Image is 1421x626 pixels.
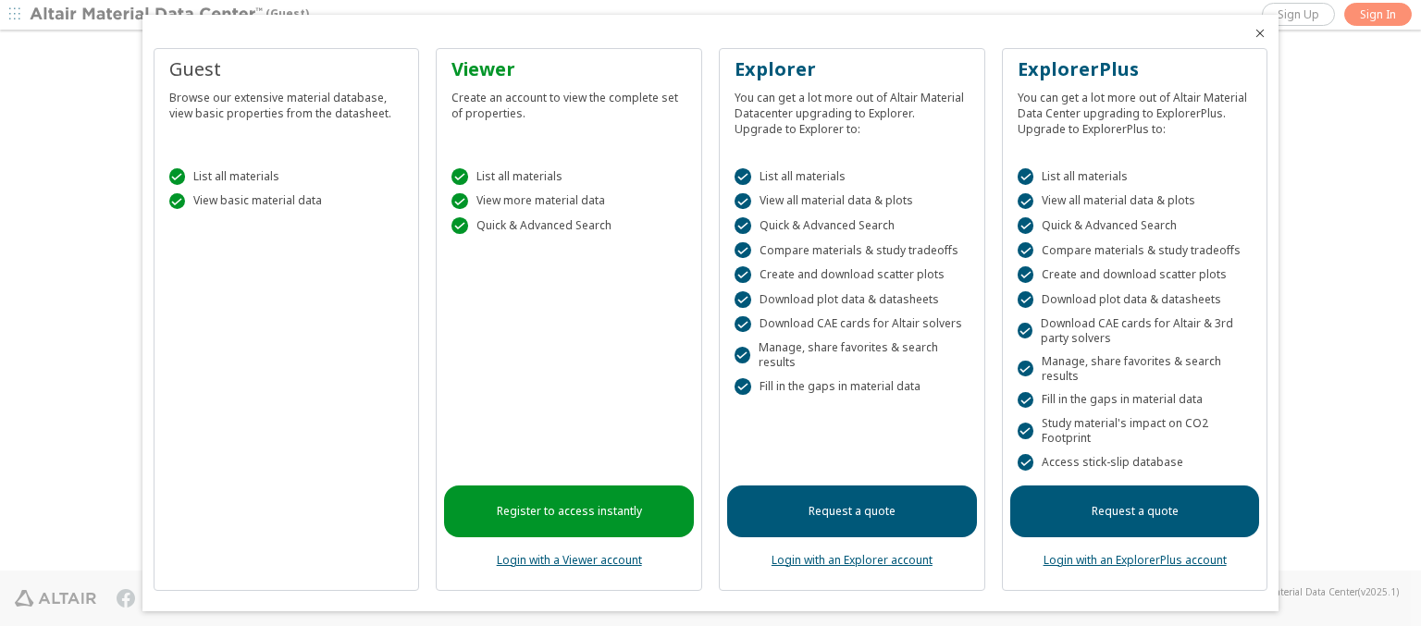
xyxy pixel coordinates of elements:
[169,193,404,210] div: View basic material data
[772,552,933,568] a: Login with an Explorer account
[497,552,642,568] a: Login with a Viewer account
[735,291,970,308] div: Download plot data & datasheets
[1018,217,1034,234] div: 
[1018,291,1253,308] div: Download plot data & datasheets
[1018,416,1253,446] div: Study material's impact on CO2 Footprint
[735,56,970,82] div: Explorer
[1018,354,1253,384] div: Manage, share favorites & search results
[451,217,468,234] div: 
[1018,454,1253,471] div: Access stick-slip database
[735,316,751,333] div: 
[1018,392,1034,409] div: 
[1018,316,1253,346] div: Download CAE cards for Altair & 3rd party solvers
[1018,56,1253,82] div: ExplorerPlus
[451,217,686,234] div: Quick & Advanced Search
[1253,26,1267,41] button: Close
[1018,323,1032,339] div: 
[451,193,686,210] div: View more material data
[451,168,686,185] div: List all materials
[1018,168,1034,185] div: 
[1018,168,1253,185] div: List all materials
[735,378,970,395] div: Fill in the gaps in material data
[1044,552,1227,568] a: Login with an ExplorerPlus account
[1018,392,1253,409] div: Fill in the gaps in material data
[735,82,970,137] div: You can get a lot more out of Altair Material Datacenter upgrading to Explorer. Upgrade to Explor...
[1010,485,1260,537] a: Request a quote
[1018,361,1033,377] div: 
[735,266,970,283] div: Create and download scatter plots
[1018,266,1034,283] div: 
[1018,266,1253,283] div: Create and download scatter plots
[735,316,970,333] div: Download CAE cards for Altair solvers
[451,82,686,121] div: Create an account to view the complete set of properties.
[1018,217,1253,234] div: Quick & Advanced Search
[169,193,186,210] div: 
[169,168,186,185] div: 
[735,378,751,395] div: 
[735,193,970,210] div: View all material data & plots
[1018,82,1253,137] div: You can get a lot more out of Altair Material Data Center upgrading to ExplorerPlus. Upgrade to E...
[169,56,404,82] div: Guest
[1018,454,1034,471] div: 
[735,217,751,234] div: 
[1018,242,1253,259] div: Compare materials & study tradeoffs
[451,56,686,82] div: Viewer
[735,217,970,234] div: Quick & Advanced Search
[1018,291,1034,308] div: 
[169,168,404,185] div: List all materials
[735,168,970,185] div: List all materials
[735,347,750,363] div: 
[735,242,751,259] div: 
[444,485,694,537] a: Register to access instantly
[735,340,970,370] div: Manage, share favorites & search results
[1018,193,1253,210] div: View all material data & plots
[451,168,468,185] div: 
[735,193,751,210] div: 
[735,242,970,259] div: Compare materials & study tradeoffs
[735,168,751,185] div: 
[735,266,751,283] div: 
[1018,423,1033,439] div: 
[1018,242,1034,259] div: 
[1018,193,1034,210] div: 
[451,193,468,210] div: 
[727,485,977,537] a: Request a quote
[735,291,751,308] div: 
[169,82,404,121] div: Browse our extensive material database, view basic properties from the datasheet.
